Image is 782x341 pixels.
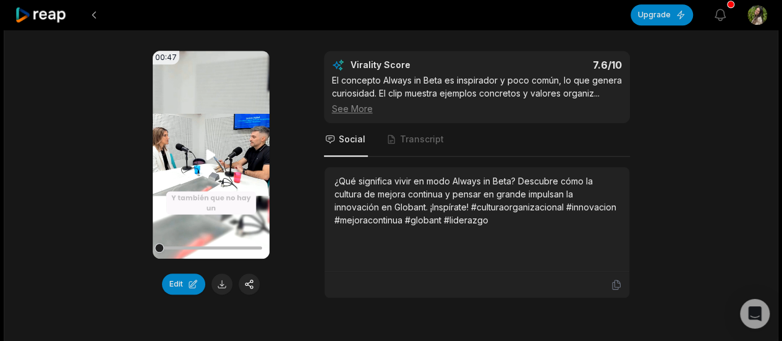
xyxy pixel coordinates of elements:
[153,51,270,259] video: Your browser does not support mp4 format.
[351,59,483,71] div: Virality Score
[332,102,622,115] div: See More
[162,274,205,295] button: Edit
[489,59,622,71] div: 7.6 /10
[324,123,630,157] nav: Tabs
[339,133,365,145] span: Social
[332,74,622,115] div: El concepto Always in Beta es inspirador y poco común, lo que genera curiosidad. El clip muestra ...
[740,299,770,329] div: Open Intercom Messenger
[334,175,619,227] div: ¿Qué significa vivir en modo Always in Beta? Descubre cómo la cultura de mejora continua y pensar...
[631,4,693,25] button: Upgrade
[400,133,444,145] span: Transcript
